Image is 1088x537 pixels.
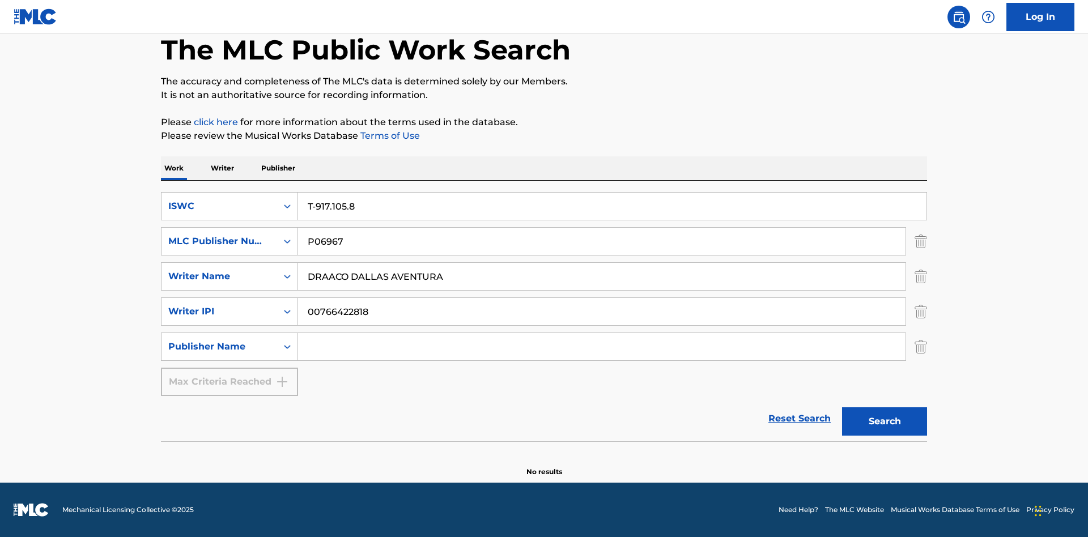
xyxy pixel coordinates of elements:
img: search [952,10,966,24]
p: No results [526,453,562,477]
h1: The MLC Public Work Search [161,33,571,67]
span: Mechanical Licensing Collective © 2025 [62,505,194,515]
img: Delete Criterion [915,297,927,326]
p: Please review the Musical Works Database [161,129,927,143]
div: ISWC [168,199,270,213]
div: MLC Publisher Number [168,235,270,248]
a: Musical Works Database Terms of Use [891,505,1019,515]
img: help [981,10,995,24]
div: Publisher Name [168,340,270,353]
a: Need Help? [779,505,818,515]
img: Delete Criterion [915,333,927,361]
p: Work [161,156,187,180]
div: Help [977,6,1000,28]
img: Delete Criterion [915,262,927,291]
div: Writer Name [168,270,270,283]
img: Delete Criterion [915,227,927,255]
form: Search Form [161,192,927,441]
p: Writer [207,156,237,180]
p: Publisher [258,156,299,180]
div: Writer IPI [168,305,270,318]
img: logo [14,503,49,517]
a: The MLC Website [825,505,884,515]
a: Log In [1006,3,1074,31]
p: The accuracy and completeness of The MLC's data is determined solely by our Members. [161,75,927,88]
a: Public Search [947,6,970,28]
a: click here [194,117,238,127]
button: Search [842,407,927,436]
p: It is not an authoritative source for recording information. [161,88,927,102]
iframe: Chat Widget [1031,483,1088,537]
p: Please for more information about the terms used in the database. [161,116,927,129]
a: Reset Search [763,406,836,431]
img: MLC Logo [14,8,57,25]
a: Privacy Policy [1026,505,1074,515]
div: Drag [1035,494,1042,528]
a: Terms of Use [358,130,420,141]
